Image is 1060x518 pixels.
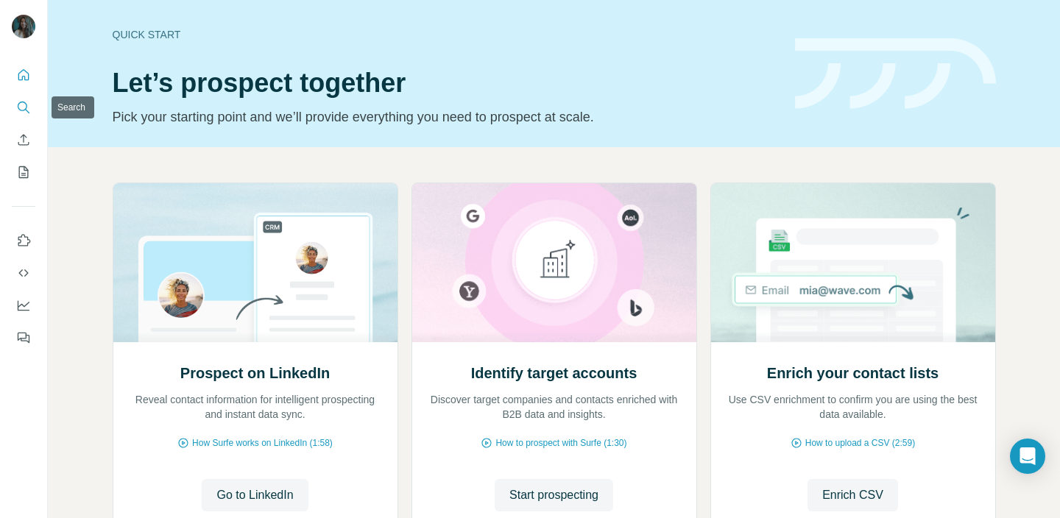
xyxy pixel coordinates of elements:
button: Go to LinkedIn [202,479,308,511]
span: How Surfe works on LinkedIn (1:58) [192,436,333,450]
span: Enrich CSV [822,486,883,504]
span: Go to LinkedIn [216,486,293,504]
div: Quick start [113,27,777,42]
img: Identify target accounts [411,183,697,342]
div: Open Intercom Messenger [1010,439,1045,474]
button: Use Surfe API [12,260,35,286]
button: Enrich CSV [808,479,898,511]
span: How to upload a CSV (2:59) [805,436,915,450]
button: Dashboard [12,292,35,319]
h2: Prospect on LinkedIn [180,363,330,383]
p: Reveal contact information for intelligent prospecting and instant data sync. [128,392,383,422]
h2: Enrich your contact lists [767,363,939,383]
button: Use Surfe on LinkedIn [12,227,35,254]
button: My lists [12,159,35,185]
span: Start prospecting [509,486,598,504]
img: Avatar [12,15,35,38]
p: Pick your starting point and we’ll provide everything you need to prospect at scale. [113,107,777,127]
img: Prospect on LinkedIn [113,183,398,342]
p: Discover target companies and contacts enriched with B2B data and insights. [427,392,682,422]
p: Use CSV enrichment to confirm you are using the best data available. [726,392,981,422]
button: Feedback [12,324,35,351]
button: Search [12,94,35,121]
button: Quick start [12,62,35,88]
span: How to prospect with Surfe (1:30) [495,436,626,450]
h1: Let’s prospect together [113,68,777,98]
h2: Identify target accounts [471,363,637,383]
button: Start prospecting [495,479,613,511]
img: Enrich your contact lists [710,183,996,342]
button: Enrich CSV [12,127,35,153]
img: banner [795,38,996,110]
